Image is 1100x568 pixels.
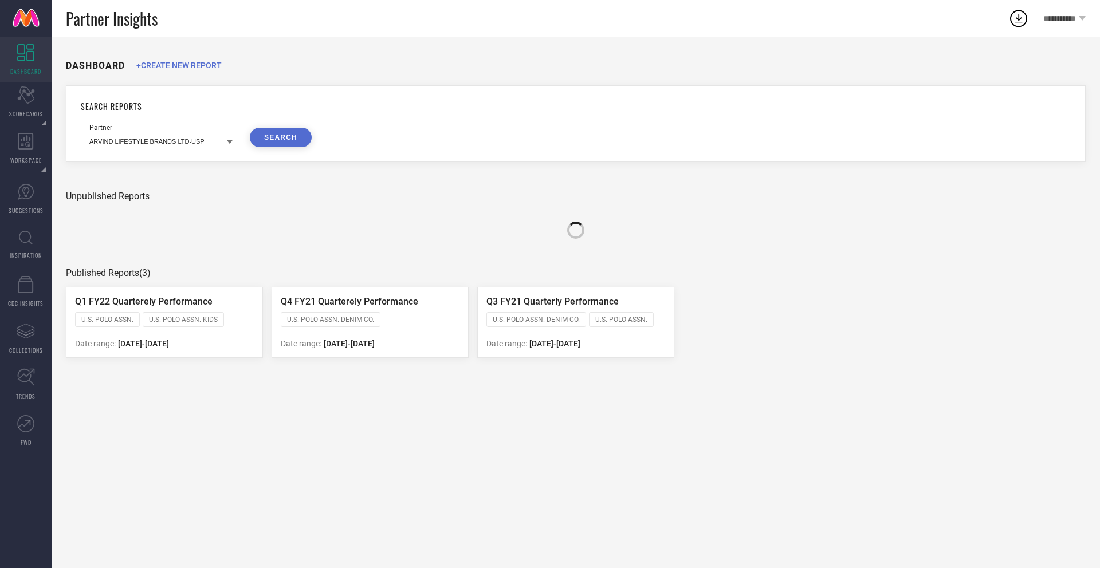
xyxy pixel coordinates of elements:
span: U.S. POLO ASSN. DENIM CO. [493,315,580,324]
button: SEARCH [250,128,312,147]
span: COLLECTIONS [9,346,43,354]
span: Q3 FY21 Quarterly Performance [486,296,619,307]
span: TRENDS [16,392,36,400]
span: U.S. POLO ASSN. [81,315,133,324]
span: DASHBOARD [10,67,41,76]
span: Date range: [486,339,527,348]
span: CDC INSIGHTS [8,299,44,307]
span: U.S. POLO ASSN. KIDS [149,315,218,324]
span: Q4 FY21 Quarterely Performance [281,296,418,307]
span: [DATE] - [DATE] [324,339,375,348]
span: [DATE] - [DATE] [529,339,580,348]
div: Open download list [1008,8,1029,29]
span: Date range: [75,339,116,348]
span: SCORECARDS [9,109,43,118]
span: +CREATE NEW REPORT [136,61,222,70]
h1: SEARCH REPORTS [81,100,1071,112]
h1: DASHBOARD [66,60,125,71]
span: FWD [21,438,32,447]
span: SUGGESTIONS [9,206,44,215]
div: Published Reports (3) [66,267,1086,278]
span: [DATE] - [DATE] [118,339,169,348]
span: Partner Insights [66,7,158,30]
div: Partner [89,124,233,132]
span: U.S. POLO ASSN. [595,315,647,324]
span: U.S. POLO ASSN. DENIM CO. [287,315,374,324]
div: Unpublished Reports [66,191,1086,202]
span: Q1 FY22 Quarterely Performance [75,296,213,307]
span: Date range: [281,339,321,348]
span: INSPIRATION [10,251,42,259]
span: WORKSPACE [10,156,42,164]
